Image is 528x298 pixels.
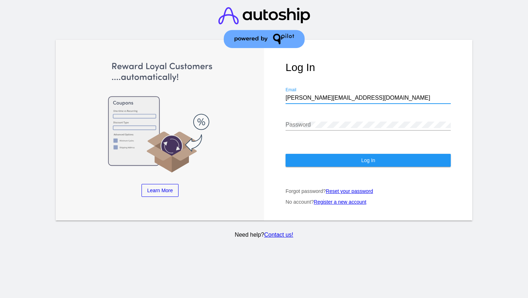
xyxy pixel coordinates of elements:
[286,188,451,194] p: Forgot password?
[147,188,173,193] span: Learn More
[361,157,375,163] span: Log In
[314,199,366,205] a: Register a new account
[77,61,242,173] img: Apply Coupons Automatically to Scheduled Orders with QPilot
[286,154,451,167] button: Log In
[326,188,373,194] a: Reset your password
[286,61,451,74] h1: Log In
[142,184,179,197] a: Learn More
[286,95,451,101] input: Email
[54,232,474,238] p: Need help?
[286,199,451,205] p: No account?
[264,232,293,238] a: Contact us!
